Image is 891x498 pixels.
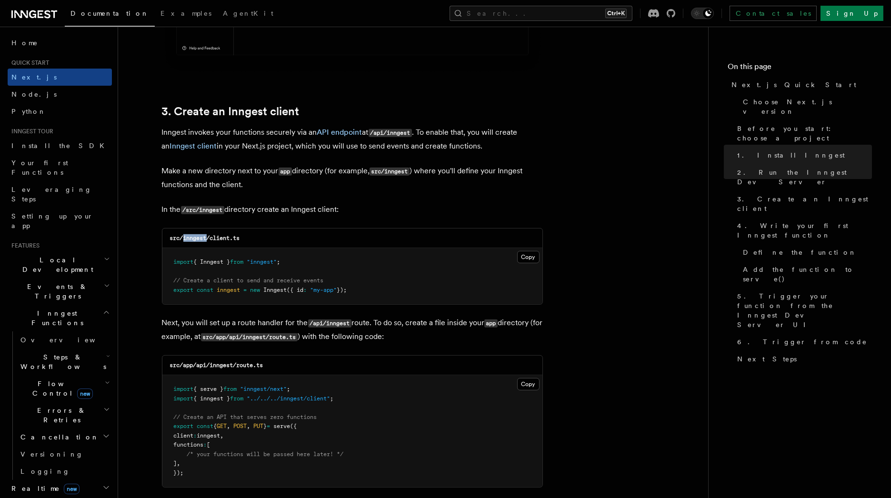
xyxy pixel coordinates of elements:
a: 1. Install Inngest [733,147,872,164]
span: GET [217,423,227,429]
p: Next, you will set up a route handler for the route. To do so, create a file inside your director... [162,316,543,344]
a: 3. Create an Inngest client [733,190,872,217]
a: Next Steps [733,350,872,368]
span: 4. Write your first Inngest function [737,221,872,240]
button: Toggle dark mode [691,8,714,19]
span: 5. Trigger your function from the Inngest Dev Server UI [737,291,872,329]
span: = [267,423,270,429]
span: ({ [290,423,297,429]
span: , [227,423,230,429]
span: const [197,423,214,429]
code: /api/inngest [308,319,351,328]
button: Cancellation [17,428,112,446]
span: inngest [197,432,220,439]
a: API endpoint [317,128,362,137]
a: Define the function [739,244,872,261]
span: } [264,423,267,429]
a: Inngest client [170,141,217,150]
span: Logging [20,468,70,475]
span: 1. Install Inngest [737,150,845,160]
span: Node.js [11,90,57,98]
span: "my-app" [310,287,337,293]
a: Add the function to serve() [739,261,872,288]
span: ; [330,395,334,402]
a: Leveraging Steps [8,181,112,208]
button: Realtimenew [8,480,112,497]
code: src/inngest [370,168,410,176]
span: ; [287,386,290,392]
span: ({ id [287,287,304,293]
span: new [77,388,93,399]
span: , [220,432,224,439]
span: , [247,423,250,429]
a: Documentation [65,3,155,27]
a: Sign Up [821,6,883,21]
span: 2. Run the Inngest Dev Server [737,168,872,187]
span: = [244,287,247,293]
a: 6. Trigger from code [733,333,872,350]
p: In the directory create an Inngest client: [162,203,543,217]
span: 6. Trigger from code [737,337,867,347]
a: 5. Trigger your function from the Inngest Dev Server UI [733,288,872,333]
kbd: Ctrl+K [605,9,627,18]
span: client [174,432,194,439]
span: Local Development [8,255,104,274]
a: Before you start: choose a project [733,120,872,147]
span: serve [274,423,290,429]
code: app [279,168,292,176]
span: Setting up your app [11,212,93,229]
span: "../../../inngest/client" [247,395,330,402]
span: Realtime [8,484,80,493]
span: Quick start [8,59,49,67]
span: ] [174,460,177,467]
a: Overview [17,331,112,349]
button: Copy [517,378,540,390]
button: Steps & Workflows [17,349,112,375]
a: Versioning [17,446,112,463]
span: Next.js Quick Start [731,80,856,90]
span: "inngest" [247,259,277,265]
span: Leveraging Steps [11,186,92,203]
a: Next.js Quick Start [728,76,872,93]
span: Documentation [70,10,149,17]
span: PUT [254,423,264,429]
a: 2. Run the Inngest Dev Server [733,164,872,190]
span: , [177,460,180,467]
span: Overview [20,336,119,344]
a: Contact sales [730,6,817,21]
button: Events & Triggers [8,278,112,305]
button: Local Development [8,251,112,278]
button: Errors & Retries [17,402,112,428]
span: }); [337,287,347,293]
span: export [174,287,194,293]
a: Next.js [8,69,112,86]
span: import [174,386,194,392]
code: src/inngest/client.ts [170,235,240,241]
span: Inngest tour [8,128,53,135]
span: : [204,441,207,448]
span: Cancellation [17,432,99,442]
span: POST [234,423,247,429]
a: Examples [155,3,217,26]
span: from [230,395,244,402]
a: Choose Next.js version [739,93,872,120]
span: Install the SDK [11,142,110,149]
span: const [197,287,214,293]
code: src/app/api/inngest/route.ts [170,362,263,369]
span: [ [207,441,210,448]
code: app [484,319,498,328]
span: Python [11,108,46,115]
span: : [194,432,197,439]
span: // Create a client to send and receive events [174,277,324,284]
span: AgentKit [223,10,273,17]
a: AgentKit [217,3,279,26]
span: import [174,395,194,402]
button: Copy [517,251,540,263]
span: Choose Next.js version [743,97,872,116]
span: Add the function to serve() [743,265,872,284]
span: Errors & Retries [17,406,103,425]
span: Versioning [20,450,83,458]
span: Inngest Functions [8,309,103,328]
span: Features [8,242,40,249]
span: Define the function [743,248,857,257]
